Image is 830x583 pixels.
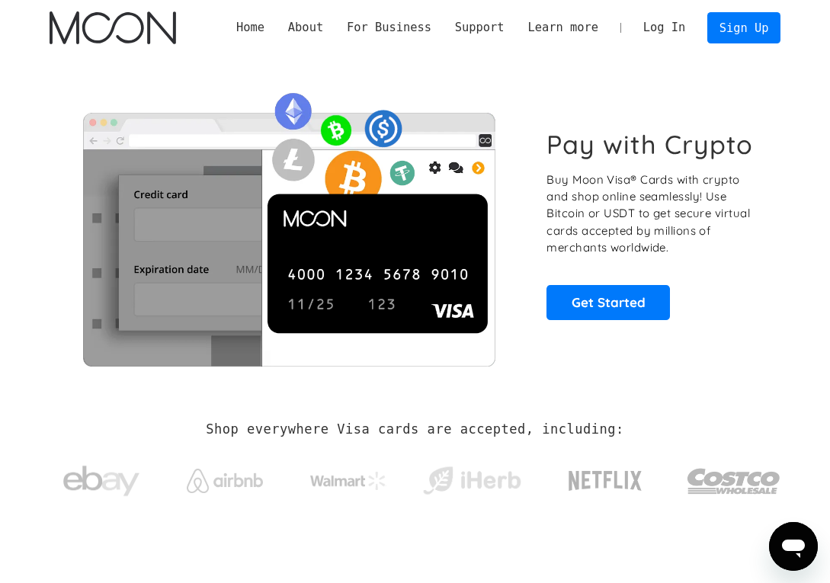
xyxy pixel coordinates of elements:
a: Home [225,19,277,37]
h2: Shop everywhere Visa cards are accepted, including: [206,421,624,437]
div: About [288,19,323,37]
div: Support [455,19,505,37]
img: Walmart [310,472,386,490]
div: Support [443,19,516,37]
a: Log In [631,13,697,43]
a: Walmart [296,456,400,498]
h1: Pay with Crypto [546,130,752,161]
a: ebay [50,442,153,513]
img: iHerb [420,463,524,499]
div: For Business [347,19,431,37]
div: About [276,19,335,37]
img: Moon Logo [50,11,176,43]
a: Airbnb [173,453,277,500]
img: Costco [687,455,780,508]
a: iHerb [420,447,524,507]
a: home [50,11,176,43]
div: Learn more [527,19,598,37]
a: Netflix [543,447,667,508]
a: Get Started [546,285,670,320]
p: Buy Moon Visa® Cards with crypto and shop online seamlessly! Use Bitcoin or USDT to get secure vi... [546,171,764,257]
img: Airbnb [187,469,263,492]
img: ebay [63,457,139,505]
div: Learn more [516,19,610,37]
img: Moon Cards let you spend your crypto anywhere Visa is accepted. [50,83,527,367]
img: Netflix [567,462,643,500]
div: For Business [335,19,444,37]
a: Costco [687,440,780,515]
a: Sign Up [707,12,780,44]
iframe: Button to launch messaging window [769,522,818,571]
